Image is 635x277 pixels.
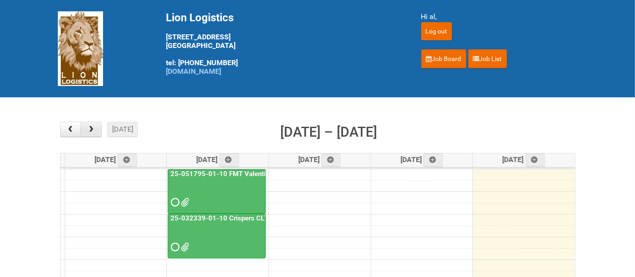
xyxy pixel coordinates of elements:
a: Add an event [321,153,341,167]
a: Job List [468,49,507,68]
h2: [DATE] – [DATE] [280,122,377,143]
a: 25-032339-01-10 Crispers CLT + Online CPT - Client Mailing [169,214,359,222]
div: [STREET_ADDRESS] [GEOGRAPHIC_DATA] tel: [PHONE_NUMBER] [166,11,399,76]
a: Job Board [421,49,466,68]
a: 25-051795-01-10 FMT Valentino Masc US CLT [168,169,266,214]
input: Log out [421,22,452,40]
span: [DATE] [503,155,546,164]
span: [DATE] [94,155,137,164]
img: Lion Logistics [58,11,103,86]
span: Requested [171,244,177,250]
span: [DATE] [196,155,239,164]
a: 25-051795-01-10 FMT Valentino Masc US CLT [169,170,317,178]
span: MDN_REV (2) 25-051795-01-10 LEFTOVERS.xlsx FMT Masculine Sites (002)_REV.xlsx MDN_REV (2) 25-0517... [181,199,187,205]
span: Requested [171,199,177,205]
span: Lion Logistics [166,11,234,24]
a: 25-032339-01-10 Crispers CLT + Online CPT - Client Mailing [168,214,266,258]
button: [DATE] [107,122,138,137]
a: Add an event [526,153,546,167]
a: Add an event [423,153,443,167]
a: Add an event [219,153,239,167]
span: Crisp.jpg 25-032339-01-10 Crispers LION FORMS MOR_2nd Mailing.xlsx 25-032339-01_LABELS_Client Mai... [181,244,187,250]
a: Add an event [118,153,137,167]
div: Hi al, [421,11,578,22]
a: [DOMAIN_NAME] [166,67,221,76]
span: [DATE] [298,155,341,164]
a: Lion Logistics [58,44,103,53]
span: [DATE] [400,155,443,164]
